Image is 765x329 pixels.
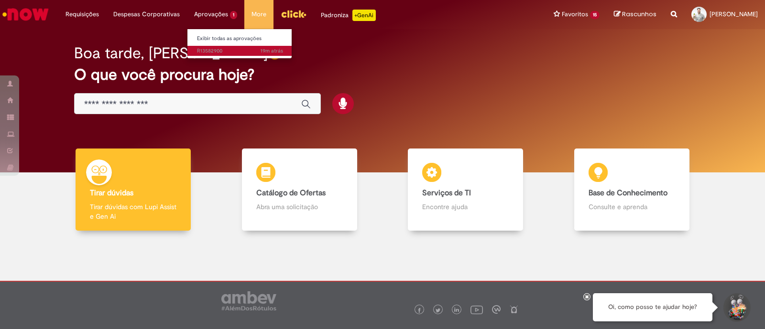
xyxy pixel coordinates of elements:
p: +GenAi [352,10,376,21]
span: Favoritos [562,10,588,19]
b: Base de Conhecimento [589,188,667,198]
ul: Aprovações [187,29,292,59]
img: logo_footer_linkedin.png [454,308,459,313]
img: logo_footer_youtube.png [470,303,483,316]
img: click_logo_yellow_360x200.png [281,7,306,21]
b: Catálogo de Ofertas [256,188,326,198]
p: Consulte e aprenda [589,202,675,212]
img: logo_footer_twitter.png [436,308,440,313]
a: Base de Conhecimento Consulte e aprenda [549,149,715,231]
a: Tirar dúvidas Tirar dúvidas com Lupi Assist e Gen Ai [50,149,217,231]
p: Tirar dúvidas com Lupi Assist e Gen Ai [90,202,176,221]
img: logo_footer_workplace.png [492,305,501,314]
span: Despesas Corporativas [113,10,180,19]
time: 30/09/2025 16:39:00 [261,47,283,54]
span: 1 [230,11,237,19]
span: Aprovações [194,10,228,19]
span: R13582900 [197,47,283,55]
a: Serviços de TI Encontre ajuda [382,149,549,231]
span: [PERSON_NAME] [710,10,758,18]
a: Rascunhos [614,10,656,19]
img: logo_footer_facebook.png [417,308,422,313]
span: 19m atrás [261,47,283,54]
span: Rascunhos [622,10,656,19]
span: More [251,10,266,19]
a: Catálogo de Ofertas Abra uma solicitação [217,149,383,231]
div: Oi, como posso te ajudar hoje? [593,293,712,321]
p: Encontre ajuda [422,202,509,212]
h2: Boa tarde, [PERSON_NAME] [74,45,268,62]
img: logo_footer_ambev_rotulo_gray.png [221,291,276,310]
div: Padroniza [321,10,376,21]
span: 15 [590,11,600,19]
b: Serviços de TI [422,188,471,198]
b: Tirar dúvidas [90,188,133,198]
button: Iniciar Conversa de Suporte [722,293,751,322]
span: Requisições [66,10,99,19]
h2: O que você procura hoje? [74,66,691,83]
a: Exibir todas as aprovações [187,33,293,44]
p: Abra uma solicitação [256,202,343,212]
img: logo_footer_naosei.png [510,305,518,314]
a: Aberto R13582900 : [187,46,293,56]
img: ServiceNow [1,5,50,24]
